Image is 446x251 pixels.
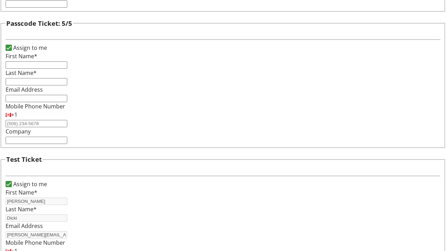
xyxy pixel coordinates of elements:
[6,189,37,196] label: First Name*
[6,120,67,127] input: (506) 234-5678
[12,44,47,52] label: Assign to me
[6,69,37,77] label: Last Name*
[6,222,43,230] label: Email Address
[6,128,31,135] label: Company
[6,86,43,93] label: Email Address
[6,154,42,164] h3: Test Ticket
[6,18,72,28] h3: Passcode Ticket: 5/5
[6,239,65,246] label: Mobile Phone Number
[6,102,65,110] label: Mobile Phone Number
[6,205,37,213] label: Last Name*
[12,180,47,188] label: Assign to me
[6,52,37,60] label: First Name*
